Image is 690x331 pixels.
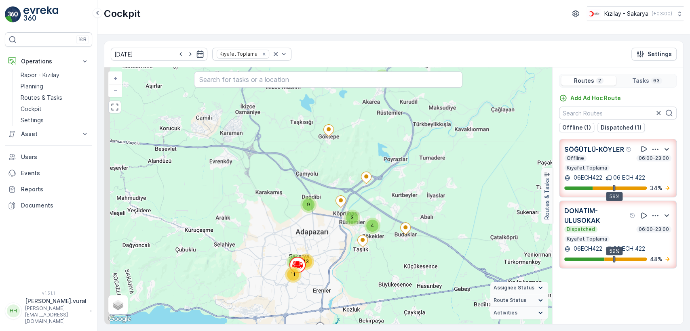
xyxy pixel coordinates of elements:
[566,165,608,171] p: Kıyafet Toplama
[344,209,360,226] div: 3
[587,9,601,18] img: k%C4%B1z%C4%B1lay_DTAvauz.png
[490,294,548,307] summary: Route Status
[300,197,317,213] div: 9
[21,153,89,161] p: Users
[23,6,58,23] img: logo_light-DOdMpM7g.png
[650,255,663,263] p: 48 %
[5,149,92,165] a: Users
[559,94,621,102] a: Add Ad Hoc Route
[626,146,632,153] div: Help Tooltip Icon
[613,174,645,182] p: 06 ECH 422
[194,71,463,88] input: Search for tasks or a location
[5,197,92,214] a: Documents
[17,69,92,81] a: Rapor - Kızılay
[601,124,641,132] p: Dispatched (1)
[5,291,92,295] span: v 1.51.1
[572,245,602,253] p: 06ECH422
[106,314,133,324] img: Google
[650,184,663,192] p: 34 %
[298,253,314,270] div: 13
[606,247,622,256] div: 59%
[5,6,21,23] img: logo
[543,178,551,220] p: Routes & Tasks
[566,155,585,161] p: Offline
[629,212,636,219] div: Help Tooltip Icon
[652,10,672,17] p: ( +03:00 )
[109,72,121,84] a: Zoom In
[494,310,517,316] span: Activities
[632,77,649,85] p: Tasks
[5,297,92,325] button: HH[PERSON_NAME].vural[PERSON_NAME][EMAIL_ADDRESS][DOMAIN_NAME]
[574,77,594,85] p: Routes
[374,69,390,86] div: 5
[287,254,303,270] div: 7
[25,297,87,305] p: [PERSON_NAME].vural
[5,53,92,69] button: Operations
[562,124,591,132] p: Offline (1)
[638,226,670,233] p: 06:00-23:00
[21,71,59,79] p: Rapor - Kızılay
[490,307,548,319] summary: Activities
[307,201,310,207] span: 9
[21,116,44,124] p: Settings
[652,78,660,84] p: 63
[648,50,672,58] p: Settings
[7,304,20,317] div: HH
[217,50,259,58] div: Kıyafet Toplama
[597,78,602,84] p: 2
[559,123,594,132] button: Offline (1)
[564,206,628,225] p: DONATIM-ULUSOKAK
[5,181,92,197] a: Reports
[291,271,295,277] span: 11
[109,84,121,96] a: Zoom Out
[21,201,89,209] p: Documents
[106,314,133,324] a: Open this area in Google Maps (opens a new window)
[364,218,380,234] div: 4
[613,245,645,253] p: 06 ECH 422
[490,282,548,294] summary: Assignee Status
[638,155,670,161] p: 06:00-23:00
[350,214,354,220] span: 3
[5,126,92,142] button: Asset
[604,10,648,18] p: Kızılay - Sakarya
[109,296,127,314] a: Layers
[587,6,684,21] button: Kızılay - Sakarya(+03:00)
[494,285,534,291] span: Assignee Status
[114,87,118,94] span: −
[572,174,602,182] p: 06ECH422
[566,226,596,233] p: Dispatched
[17,103,92,115] a: Cockpit
[570,94,621,102] p: Add Ad Hoc Route
[564,145,624,154] p: SÖĞÜTLÜ-KÖYLER
[597,123,645,132] button: Dispatched (1)
[17,81,92,92] a: Planning
[21,130,76,138] p: Asset
[17,92,92,103] a: Routes & Tasks
[285,266,301,283] div: 11
[17,115,92,126] a: Settings
[78,36,87,43] p: ⌘B
[21,105,42,113] p: Cockpit
[21,82,43,90] p: Planning
[21,185,89,193] p: Reports
[494,297,526,304] span: Route Status
[21,57,76,65] p: Operations
[5,165,92,181] a: Events
[21,94,62,102] p: Routes & Tasks
[631,48,677,61] button: Settings
[25,305,87,325] p: [PERSON_NAME][EMAIL_ADDRESS][DOMAIN_NAME]
[114,75,117,82] span: +
[559,107,677,119] input: Search Routes
[104,7,141,20] p: Cockpit
[111,48,207,61] input: dd/mm/yyyy
[606,192,622,201] div: 59%
[21,169,89,177] p: Events
[371,222,374,228] span: 4
[566,236,608,242] p: Kıyafet Toplama
[260,51,268,57] div: Remove Kıyafet Toplama
[303,258,309,264] span: 13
